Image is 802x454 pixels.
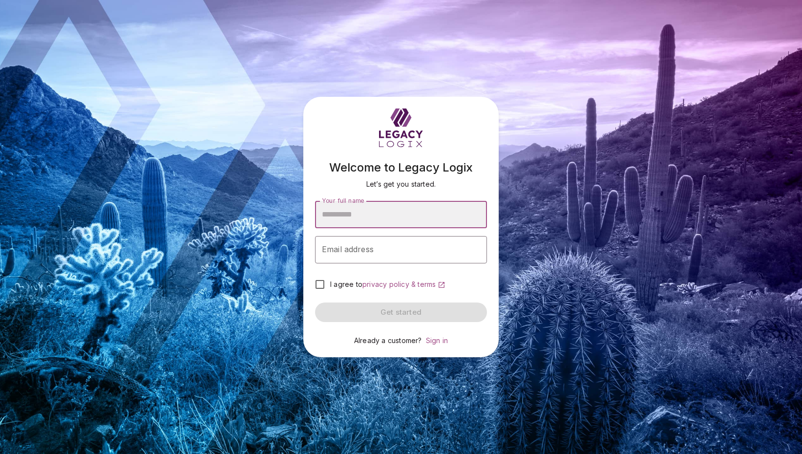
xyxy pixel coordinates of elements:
span: privacy policy & terms [362,280,436,288]
a: Sign in [426,336,448,345]
span: Welcome to Legacy Logix [329,160,473,174]
a: privacy policy & terms [362,280,445,288]
span: Your full name [322,197,364,204]
span: Let’s get you started. [366,180,436,188]
span: I agree to [330,280,362,288]
span: Already a customer? [354,336,422,345]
